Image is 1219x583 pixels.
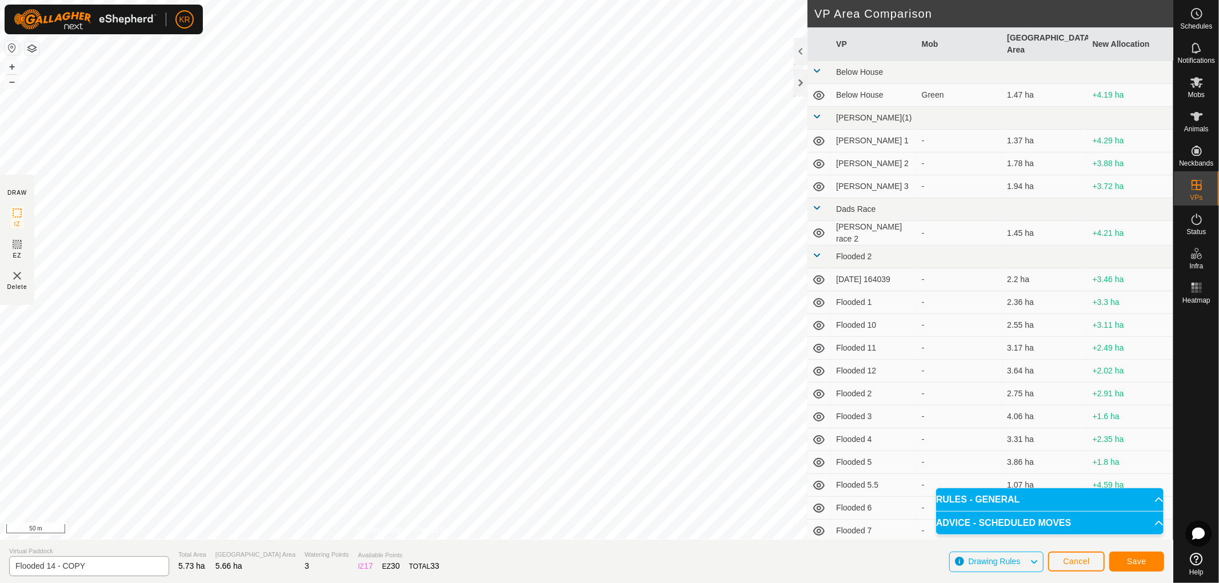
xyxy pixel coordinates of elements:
[215,561,242,570] span: 5.66 ha
[922,388,998,400] div: -
[832,84,917,107] td: Below House
[832,337,917,360] td: Flooded 11
[1002,84,1088,107] td: 1.47 ha
[1002,291,1088,314] td: 2.36 ha
[1088,221,1173,246] td: +4.21 ha
[430,561,439,570] span: 33
[922,365,998,377] div: -
[1088,474,1173,497] td: +4.59 ha
[1184,126,1209,132] span: Animals
[936,495,1020,504] span: RULES - GENERAL
[1088,152,1173,175] td: +3.88 ha
[1179,160,1213,167] span: Neckbands
[922,342,998,354] div: -
[917,27,1002,61] th: Mob
[5,41,19,55] button: Reset Map
[7,283,27,291] span: Delete
[1174,548,1219,580] a: Help
[1088,27,1173,61] th: New Allocation
[922,411,998,423] div: -
[1088,428,1173,451] td: +2.35 ha
[1048,552,1105,572] button: Cancel
[832,383,917,405] td: Flooded 2
[1188,91,1205,98] span: Mobs
[936,488,1164,511] p-accordion-header: RULES - GENERAL
[1002,152,1088,175] td: 1.78 ha
[1088,130,1173,152] td: +4.29 ha
[832,130,917,152] td: [PERSON_NAME] 1
[1127,557,1146,566] span: Save
[832,175,917,198] td: [PERSON_NAME] 3
[1063,557,1090,566] span: Cancel
[832,268,917,291] td: [DATE] 164039
[391,561,400,570] span: 30
[1002,221,1088,246] td: 1.45 ha
[1190,194,1202,201] span: VPs
[1109,552,1164,572] button: Save
[922,274,998,286] div: -
[215,550,295,560] span: [GEOGRAPHIC_DATA] Area
[25,42,39,55] button: Map Layers
[1002,268,1088,291] td: 2.2 ha
[836,67,884,77] span: Below House
[968,557,1020,566] span: Drawing Rules
[1189,263,1203,270] span: Infra
[1002,337,1088,360] td: 3.17 ha
[922,433,998,445] div: -
[832,314,917,337] td: Flooded 10
[1002,130,1088,152] td: 1.37 ha
[1088,383,1173,405] td: +2.91 ha
[922,158,998,170] div: -
[364,561,373,570] span: 17
[832,291,917,314] td: Flooded 1
[922,227,998,239] div: -
[14,9,157,30] img: Gallagher Logo
[832,27,917,61] th: VP
[922,89,998,101] div: Green
[936,512,1164,534] p-accordion-header: ADVICE - SCHEDULED MOVES
[836,113,912,122] span: [PERSON_NAME](1)
[922,456,998,468] div: -
[178,550,206,560] span: Total Area
[5,60,19,74] button: +
[409,560,439,572] div: TOTAL
[358,560,373,572] div: IZ
[922,525,998,537] div: -
[836,204,876,214] span: Dads Race
[1088,405,1173,428] td: +1.6 ha
[1088,337,1173,360] td: +2.49 ha
[1088,451,1173,474] td: +1.8 ha
[1002,175,1088,198] td: 1.94 ha
[814,7,1173,21] h2: VP Area Comparison
[382,560,400,572] div: EZ
[1002,314,1088,337] td: 2.55 ha
[178,561,205,570] span: 5.73 ha
[1182,297,1210,304] span: Heatmap
[1088,84,1173,107] td: +4.19 ha
[922,135,998,147] div: -
[1002,360,1088,383] td: 3.64 ha
[922,319,998,331] div: -
[5,75,19,89] button: –
[14,220,21,228] span: IZ
[13,251,22,260] span: EZ
[832,152,917,175] td: [PERSON_NAME] 2
[836,252,872,261] span: Flooded 2
[415,525,449,535] a: Contact Us
[832,520,917,542] td: Flooded 7
[1088,314,1173,337] td: +3.11 ha
[922,296,998,308] div: -
[1002,27,1088,61] th: [GEOGRAPHIC_DATA] Area
[1002,405,1088,428] td: 4.06 ha
[1002,474,1088,497] td: 1.07 ha
[1088,291,1173,314] td: +3.3 ha
[1088,360,1173,383] td: +2.02 ha
[936,518,1071,528] span: ADVICE - SCHEDULED MOVES
[10,269,24,283] img: VP
[359,525,402,535] a: Privacy Policy
[1002,428,1088,451] td: 3.31 ha
[1180,23,1212,30] span: Schedules
[832,497,917,520] td: Flooded 6
[1002,383,1088,405] td: 2.75 ha
[832,221,917,246] td: [PERSON_NAME] race 2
